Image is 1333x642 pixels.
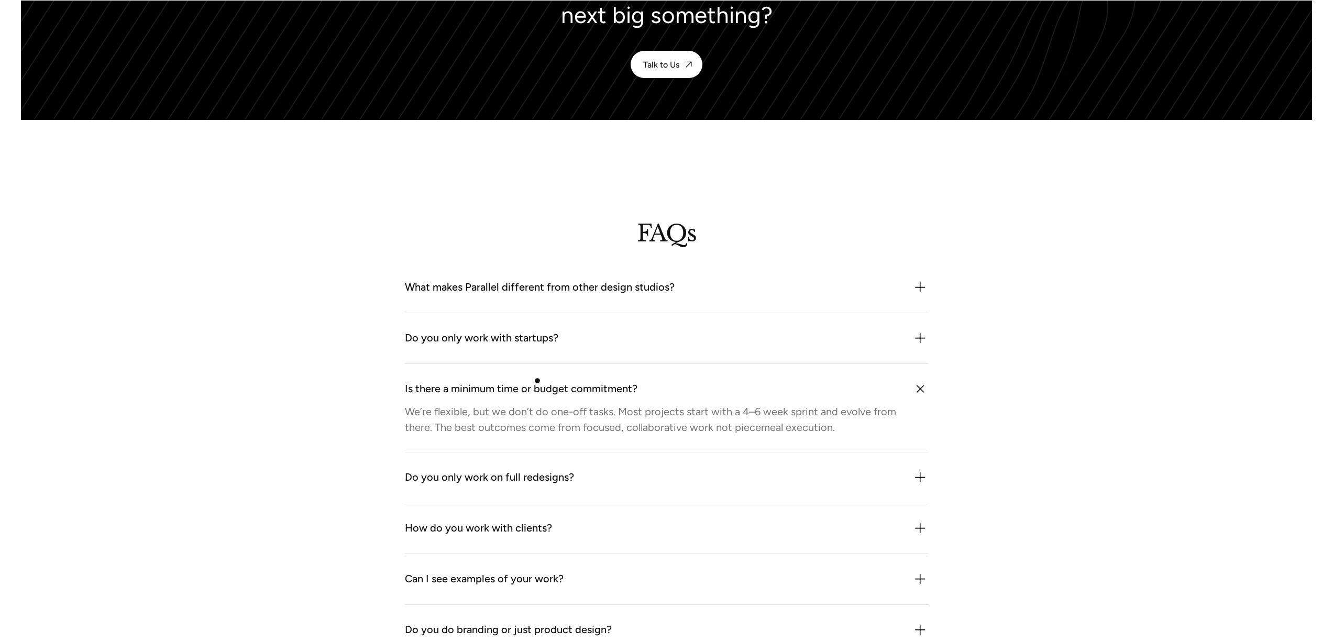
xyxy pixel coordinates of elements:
div: We’re flexible, but we don’t do one-off tasks. Most projects start with a 4–6 week sprint and evo... [405,404,900,435]
div: Do you do branding or just product design? [405,622,612,638]
div: What makes Parallel different from other design studios? [405,279,675,296]
div: Can I see examples of your work? [405,571,564,588]
div: Talk to Us [643,60,679,70]
div: How do you work with clients? [405,520,552,537]
a: Talk to Us [631,51,702,78]
div: Do you only work on full redesigns? [405,469,574,486]
div: Is there a minimum time or budget commitment? [405,381,637,397]
div: Do you only work with startups? [405,330,558,347]
h2: FAQs [637,225,697,241]
img: btn arrow icon [684,59,694,70]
